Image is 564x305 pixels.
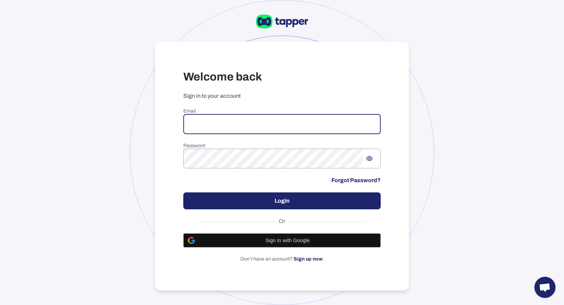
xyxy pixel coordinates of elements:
[199,238,376,243] span: Sign in with Google
[183,92,381,100] p: Sign in to your account
[277,218,287,225] span: Or
[183,233,381,247] button: Sign in with Google
[183,70,381,84] h3: Welcome back
[534,277,556,298] div: Open chat
[183,192,381,209] button: Login
[331,177,381,184] a: Forgot Password?
[294,256,323,262] a: Sign up now
[183,256,381,262] p: Don’t have an account? .
[183,143,381,149] h6: Password
[183,108,381,114] h6: Email
[363,152,376,165] button: Show password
